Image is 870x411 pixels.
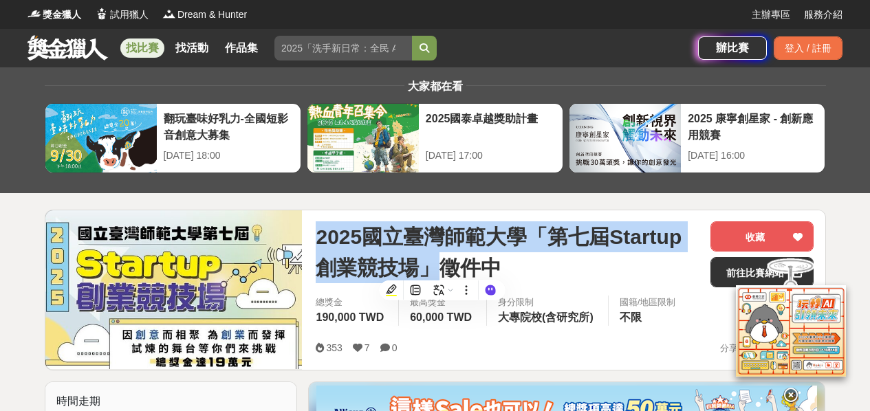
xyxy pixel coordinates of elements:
[774,36,842,60] div: 登入 / 註冊
[219,38,263,58] a: 作品集
[316,221,699,283] span: 2025國立臺灣師範大學「第七屆Startup創業競技場」徵件中
[710,221,814,252] button: 收藏
[410,296,475,309] span: 最高獎金
[162,8,247,22] a: LogoDream & Hunter
[392,342,398,353] span: 0
[404,80,466,92] span: 大家都在看
[498,311,594,323] span: 大專院校(含研究所)
[710,257,814,287] a: 前往比賽網站
[804,8,842,22] a: 服務介紹
[498,296,597,309] div: 身分限制
[620,296,676,309] div: 國籍/地區限制
[274,36,412,60] input: 2025「洗手新日常：全民 ALL IN」洗手歌全台徵選
[177,8,247,22] span: Dream & Hunter
[426,111,556,142] div: 2025國泰卓越獎助計畫
[720,338,747,359] span: 分享至
[45,103,301,173] a: 翻玩臺味好乳力-全國短影音創意大募集[DATE] 18:00
[28,7,41,21] img: Logo
[365,342,370,353] span: 7
[164,111,294,142] div: 翻玩臺味好乳力-全國短影音創意大募集
[688,148,818,163] div: [DATE] 16:00
[688,111,818,142] div: 2025 康寧創星家 - 創新應用競賽
[170,38,214,58] a: 找活動
[410,311,472,323] span: 60,000 TWD
[316,311,384,323] span: 190,000 TWD
[162,7,176,21] img: Logo
[95,8,149,22] a: Logo試用獵人
[164,148,294,163] div: [DATE] 18:00
[120,38,164,58] a: 找比賽
[326,342,342,353] span: 353
[28,8,81,22] a: Logo獎金獵人
[426,148,556,163] div: [DATE] 17:00
[620,311,642,323] span: 不限
[110,8,149,22] span: 試用獵人
[752,8,790,22] a: 主辦專區
[45,210,303,369] img: Cover Image
[95,7,109,21] img: Logo
[307,103,563,173] a: 2025國泰卓越獎助計畫[DATE] 17:00
[698,36,767,60] a: 辦比賽
[43,8,81,22] span: 獎金獵人
[736,285,846,377] img: d2146d9a-e6f6-4337-9592-8cefde37ba6b.png
[316,296,387,309] span: 總獎金
[569,103,825,173] a: 2025 康寧創星家 - 創新應用競賽[DATE] 16:00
